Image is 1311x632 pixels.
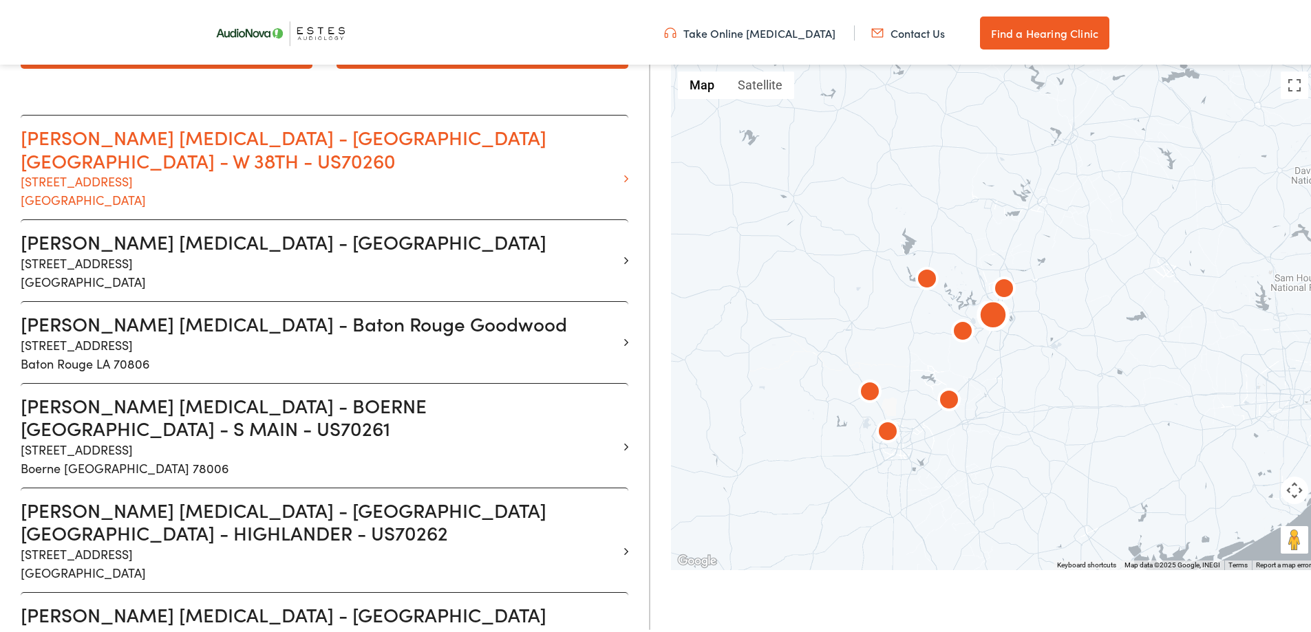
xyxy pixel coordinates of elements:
[21,309,618,333] h3: [PERSON_NAME] [MEDICAL_DATA] - Baton Rouge Goodwood
[21,496,618,542] h3: [PERSON_NAME] [MEDICAL_DATA] - [GEOGRAPHIC_DATA] [GEOGRAPHIC_DATA] - HIGHLANDER - US70262
[21,437,618,475] p: [STREET_ADDRESS] Boerne [GEOGRAPHIC_DATA] 78006
[664,23,676,38] img: utility icon
[871,23,945,38] a: Contact Us
[21,391,618,437] h3: [PERSON_NAME] [MEDICAL_DATA] - BOERNE [GEOGRAPHIC_DATA] - S MAIN - US70261
[21,496,618,579] a: [PERSON_NAME] [MEDICAL_DATA] - [GEOGRAPHIC_DATA] [GEOGRAPHIC_DATA] - HIGHLANDER - US70262 [STREET...
[21,251,618,288] p: [STREET_ADDRESS] [GEOGRAPHIC_DATA]
[21,169,618,206] p: [STREET_ADDRESS] [GEOGRAPHIC_DATA]
[21,309,618,370] a: [PERSON_NAME] [MEDICAL_DATA] - Baton Rouge Goodwood [STREET_ADDRESS]Baton Rouge LA 70806
[871,23,884,38] img: utility icon
[21,123,618,169] h3: [PERSON_NAME] [MEDICAL_DATA] - [GEOGRAPHIC_DATA] [GEOGRAPHIC_DATA] - W 38TH - US70260
[664,23,835,38] a: Take Online [MEDICAL_DATA]
[21,542,618,579] p: [STREET_ADDRESS] [GEOGRAPHIC_DATA]
[21,333,618,370] p: [STREET_ADDRESS] Baton Rouge LA 70806
[21,228,618,288] a: [PERSON_NAME] [MEDICAL_DATA] - [GEOGRAPHIC_DATA] [STREET_ADDRESS][GEOGRAPHIC_DATA]
[21,123,618,206] a: [PERSON_NAME] [MEDICAL_DATA] - [GEOGRAPHIC_DATA] [GEOGRAPHIC_DATA] - W 38TH - US70260 [STREET_ADD...
[21,228,618,251] h3: [PERSON_NAME] [MEDICAL_DATA] - [GEOGRAPHIC_DATA]
[21,391,618,475] a: [PERSON_NAME] [MEDICAL_DATA] - BOERNE [GEOGRAPHIC_DATA] - S MAIN - US70261 [STREET_ADDRESS]Boerne...
[980,14,1109,47] a: Find a Hearing Clinic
